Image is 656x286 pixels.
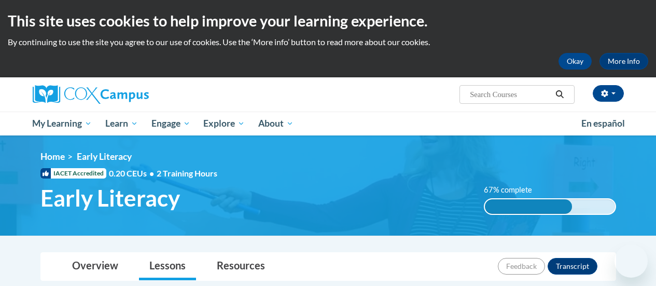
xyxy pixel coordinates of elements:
p: By continuing to use the site you agree to our use of cookies. Use the ‘More info’ button to read... [8,36,648,48]
a: Engage [145,112,197,135]
a: En español [575,113,632,134]
span: IACET Accredited [40,168,106,179]
button: Account Settings [593,85,624,102]
img: Cox Campus [33,85,149,104]
span: Engage [151,117,190,130]
label: 67% complete [484,184,543,196]
span: En español [581,118,625,129]
span: Learn [105,117,138,130]
input: Search Courses [469,88,552,101]
button: Okay [559,53,592,70]
span: About [258,117,294,130]
span: • [149,168,154,178]
iframe: Button to launch messaging window [615,244,648,278]
a: Explore [197,112,252,135]
a: Lessons [139,253,196,280]
a: About [252,112,300,135]
a: Resources [206,253,275,280]
a: More Info [599,53,648,70]
span: 0.20 CEUs [109,168,157,179]
div: 67% complete [485,199,572,214]
span: My Learning [32,117,92,130]
button: Search [552,88,567,101]
a: Home [40,151,65,162]
a: Cox Campus [33,85,219,104]
div: Main menu [25,112,632,135]
span: Early Literacy [77,151,132,162]
a: Learn [99,112,145,135]
span: 2 Training Hours [157,168,217,178]
button: Transcript [548,258,597,275]
a: My Learning [26,112,99,135]
a: Overview [62,253,129,280]
span: Early Literacy [40,184,180,212]
h2: This site uses cookies to help improve your learning experience. [8,10,648,31]
span: Explore [203,117,245,130]
button: Feedback [498,258,545,275]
